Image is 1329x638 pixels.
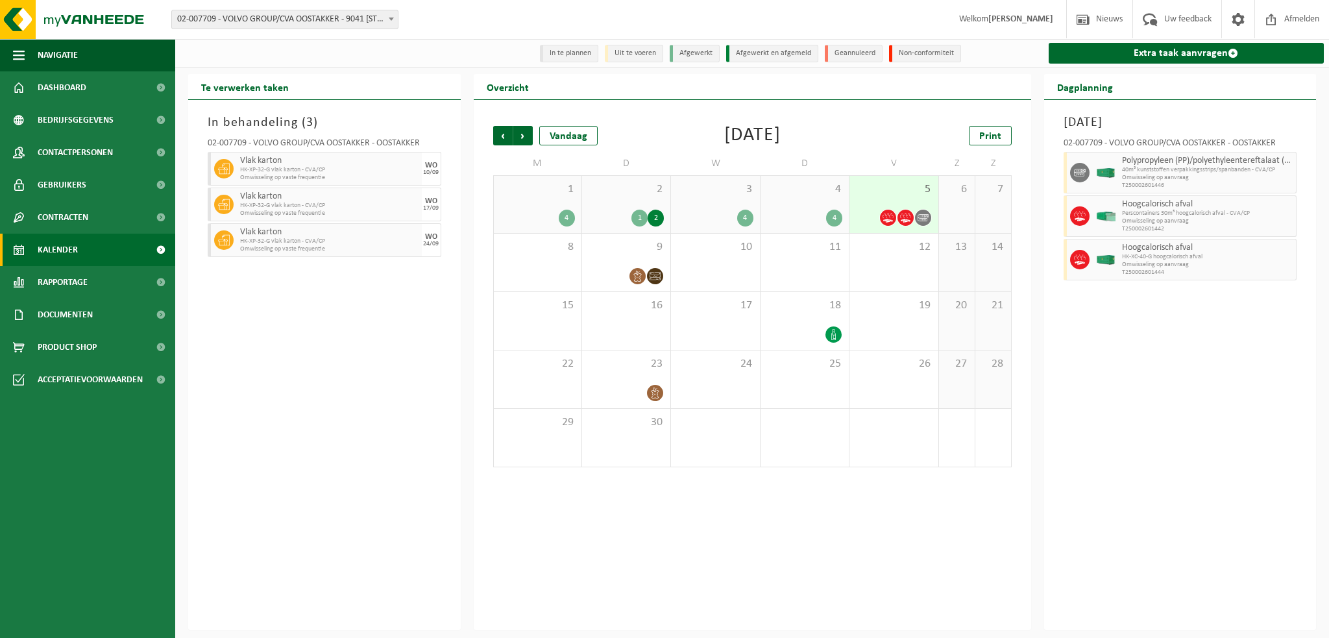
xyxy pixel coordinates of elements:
span: T250002601444 [1122,269,1293,276]
li: In te plannen [540,45,598,62]
span: 3 [677,182,753,197]
span: 29 [500,415,575,430]
td: W [671,152,760,175]
td: V [849,152,938,175]
span: Contactpersonen [38,136,113,169]
span: 21 [982,299,1005,313]
span: 22 [500,357,575,371]
span: 6 [945,182,968,197]
span: Vlak karton [240,227,419,238]
td: M [493,152,582,175]
span: 24 [677,357,753,371]
div: 1 [631,210,648,227]
span: 25 [767,357,842,371]
li: Geannuleerd [825,45,883,62]
span: Omwisseling op vaste frequentie [240,174,419,182]
span: 4 [767,182,842,197]
span: Gebruikers [38,169,86,201]
span: 40m³ kunststoffen verpakkingsstrips/spanbanden - CVA/CP [1122,166,1293,174]
img: HK-XC-40-GN-00 [1096,168,1116,178]
span: Product Shop [38,331,97,363]
span: Perscontainers 30m³ hoogcalorisch afval - CVA/CP [1122,210,1293,217]
span: 02-007709 - VOLVO GROUP/CVA OOSTAKKER - 9041 OOSTAKKER, SMALLEHEERWEG 31 [171,10,398,29]
h2: Overzicht [474,74,542,99]
span: 11 [767,240,842,254]
span: Vlak karton [240,156,419,166]
span: Dashboard [38,71,86,104]
span: Rapportage [38,266,88,299]
span: 27 [945,357,968,371]
div: Vandaag [539,126,598,145]
span: Omwisseling op aanvraag [1122,217,1293,225]
div: 4 [826,210,842,227]
td: Z [939,152,975,175]
span: 3 [306,116,313,129]
span: 1 [500,182,575,197]
span: 12 [856,240,931,254]
span: 18 [767,299,842,313]
span: Hoogcalorisch afval [1122,199,1293,210]
span: 13 [945,240,968,254]
span: Volgende [513,126,533,145]
span: 8 [500,240,575,254]
span: 5 [856,182,931,197]
span: HK-XP-32-G vlak karton - CVA/CP [240,238,419,245]
span: 19 [856,299,931,313]
span: 14 [982,240,1005,254]
span: HK-XP-32-G vlak karton - CVA/CP [240,166,419,174]
span: Polypropyleen (PP)/polyethyleentereftalaat (PET) spanbanden [1122,156,1293,166]
span: 15 [500,299,575,313]
span: 7 [982,182,1005,197]
img: HK-XP-30-GN-00 [1096,212,1116,221]
div: WO [425,197,437,205]
li: Afgewerkt en afgemeld [726,45,818,62]
span: Vorige [493,126,513,145]
h2: Te verwerken taken [188,74,302,99]
span: 2 [589,182,664,197]
span: Bedrijfsgegevens [38,104,114,136]
div: [DATE] [724,126,781,145]
span: 30 [589,415,664,430]
li: Uit te voeren [605,45,663,62]
h2: Dagplanning [1044,74,1126,99]
span: 9 [589,240,664,254]
a: Extra taak aanvragen [1049,43,1324,64]
div: WO [425,162,437,169]
span: Navigatie [38,39,78,71]
td: D [761,152,849,175]
span: 02-007709 - VOLVO GROUP/CVA OOSTAKKER - 9041 OOSTAKKER, SMALLEHEERWEG 31 [172,10,398,29]
span: Omwisseling op vaste frequentie [240,245,419,253]
img: HK-XC-40-GN-00 [1096,255,1116,265]
li: Non-conformiteit [889,45,961,62]
span: Documenten [38,299,93,331]
h3: [DATE] [1064,113,1297,132]
span: Omwisseling op aanvraag [1122,261,1293,269]
li: Afgewerkt [670,45,720,62]
span: HK-XC-40-G hoogcalorisch afval [1122,253,1293,261]
span: Hoogcalorisch afval [1122,243,1293,253]
span: Print [979,131,1001,141]
span: Acceptatievoorwaarden [38,363,143,396]
div: 17/09 [423,205,439,212]
td: Z [975,152,1012,175]
span: 26 [856,357,931,371]
span: 10 [677,240,753,254]
div: 24/09 [423,241,439,247]
span: T250002601442 [1122,225,1293,233]
span: HK-XP-32-G vlak karton - CVA/CP [240,202,419,210]
strong: [PERSON_NAME] [988,14,1053,24]
h3: In behandeling ( ) [208,113,441,132]
span: 16 [589,299,664,313]
td: D [582,152,671,175]
span: Vlak karton [240,191,419,202]
span: 23 [589,357,664,371]
span: Omwisseling op aanvraag [1122,174,1293,182]
div: 02-007709 - VOLVO GROUP/CVA OOSTAKKER - OOSTAKKER [208,139,441,152]
a: Print [969,126,1012,145]
span: Omwisseling op vaste frequentie [240,210,419,217]
div: 02-007709 - VOLVO GROUP/CVA OOSTAKKER - OOSTAKKER [1064,139,1297,152]
div: 2 [648,210,664,227]
span: 28 [982,357,1005,371]
span: 17 [677,299,753,313]
div: 4 [737,210,753,227]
